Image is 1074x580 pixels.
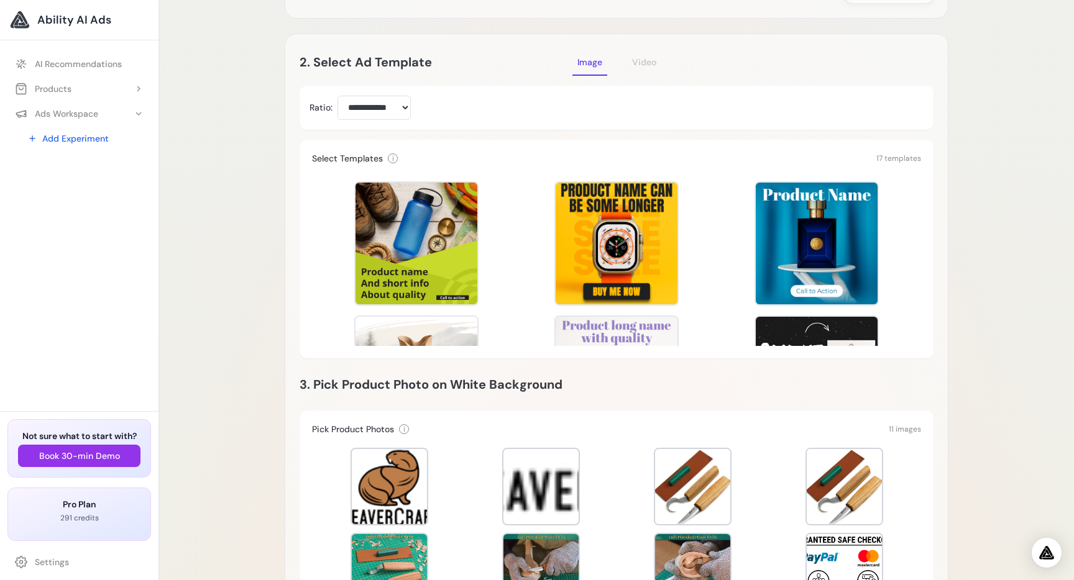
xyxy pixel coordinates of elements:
div: Ads Workspace [15,107,98,120]
p: 291 credits [18,513,140,523]
span: 11 images [889,424,921,434]
span: 17 templates [876,153,921,163]
button: Products [7,78,151,100]
h2: 2. Select Ad Template [300,52,572,72]
button: Ads Workspace [7,102,151,125]
a: Settings [7,551,151,573]
h3: Pro Plan [18,498,140,510]
label: Ratio: [310,101,333,114]
h3: Pick Product Photos [312,423,394,435]
h3: Not sure what to start with? [18,430,140,442]
h3: Select Templates [312,152,383,165]
span: i [392,153,394,163]
h2: 3. Pick Product Photo on White Background [300,374,934,394]
span: i [403,424,405,434]
span: Image [577,57,602,68]
span: Video [632,57,656,68]
a: Add Experiment [20,127,151,150]
button: Image [572,48,607,76]
a: Ability AI Ads [10,10,149,30]
span: Ability AI Ads [37,11,111,29]
a: AI Recommendations [7,53,151,75]
div: Products [15,83,71,95]
button: Book 30-min Demo [18,445,140,467]
div: Open Intercom Messenger [1032,538,1062,568]
button: Video [627,48,661,76]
